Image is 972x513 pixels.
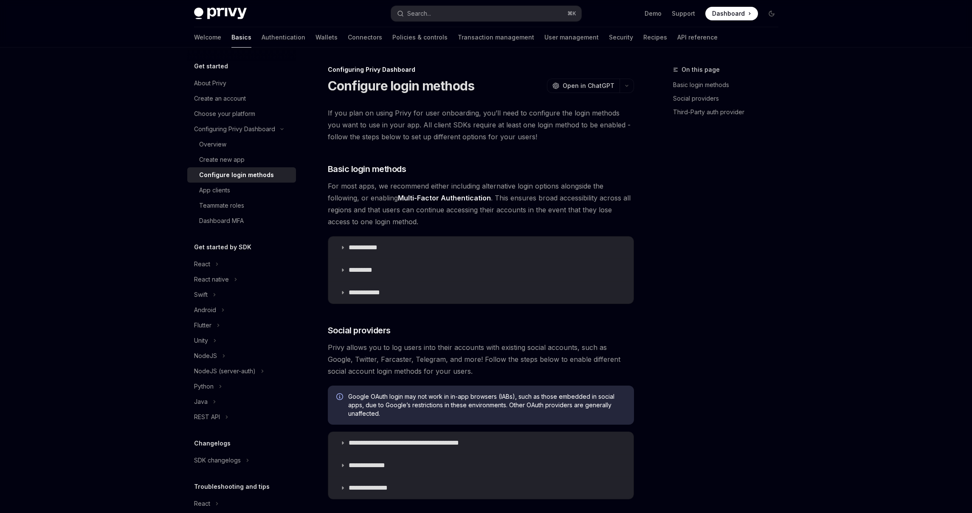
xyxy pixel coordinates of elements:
[609,27,633,48] a: Security
[643,27,667,48] a: Recipes
[194,8,247,20] img: dark logo
[673,105,785,119] a: Third-Party auth provider
[194,482,270,492] h5: Troubleshooting and tips
[567,10,576,17] span: ⌘ K
[705,7,758,20] a: Dashboard
[187,152,296,167] a: Create new app
[194,124,275,134] div: Configuring Privy Dashboard
[194,335,208,346] div: Unity
[547,79,620,93] button: Open in ChatGPT
[187,137,296,152] a: Overview
[194,499,210,509] div: React
[398,194,491,203] a: Multi-Factor Authentication
[187,167,296,183] a: Configure login methods
[645,9,662,18] a: Demo
[194,366,256,376] div: NodeJS (server-auth)
[199,139,226,149] div: Overview
[199,216,244,226] div: Dashboard MFA
[328,324,391,336] span: Social providers
[194,351,217,361] div: NodeJS
[348,392,625,418] span: Google OAuth login may not work in in-app browsers (IABs), such as those embedded in social apps,...
[231,27,251,48] a: Basics
[194,290,208,300] div: Swift
[194,242,251,252] h5: Get started by SDK
[544,27,599,48] a: User management
[194,397,208,407] div: Java
[194,93,246,104] div: Create an account
[328,107,634,143] span: If you plan on using Privy for user onboarding, you’ll need to configure the login methods you wa...
[336,393,345,402] svg: Info
[187,213,296,228] a: Dashboard MFA
[392,27,448,48] a: Policies & controls
[458,27,534,48] a: Transaction management
[187,106,296,121] a: Choose your platform
[194,109,255,119] div: Choose your platform
[328,65,634,74] div: Configuring Privy Dashboard
[316,27,338,48] a: Wallets
[194,259,210,269] div: React
[194,274,229,285] div: React native
[328,78,475,93] h1: Configure login methods
[262,27,305,48] a: Authentication
[194,455,241,465] div: SDK changelogs
[194,78,226,88] div: About Privy
[712,9,745,18] span: Dashboard
[765,7,778,20] button: Toggle dark mode
[391,6,581,21] button: Search...⌘K
[194,320,211,330] div: Flutter
[673,78,785,92] a: Basic login methods
[199,185,230,195] div: App clients
[199,170,274,180] div: Configure login methods
[187,91,296,106] a: Create an account
[328,341,634,377] span: Privy allows you to log users into their accounts with existing social accounts, such as Google, ...
[328,163,406,175] span: Basic login methods
[194,381,214,392] div: Python
[194,27,221,48] a: Welcome
[199,155,245,165] div: Create new app
[187,183,296,198] a: App clients
[672,9,695,18] a: Support
[187,198,296,213] a: Teammate roles
[199,200,244,211] div: Teammate roles
[673,92,785,105] a: Social providers
[194,412,220,422] div: REST API
[194,438,231,448] h5: Changelogs
[677,27,718,48] a: API reference
[328,180,634,228] span: For most apps, we recommend either including alternative login options alongside the following, o...
[348,27,382,48] a: Connectors
[682,65,720,75] span: On this page
[187,76,296,91] a: About Privy
[194,305,216,315] div: Android
[194,61,228,71] h5: Get started
[563,82,614,90] span: Open in ChatGPT
[407,8,431,19] div: Search...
